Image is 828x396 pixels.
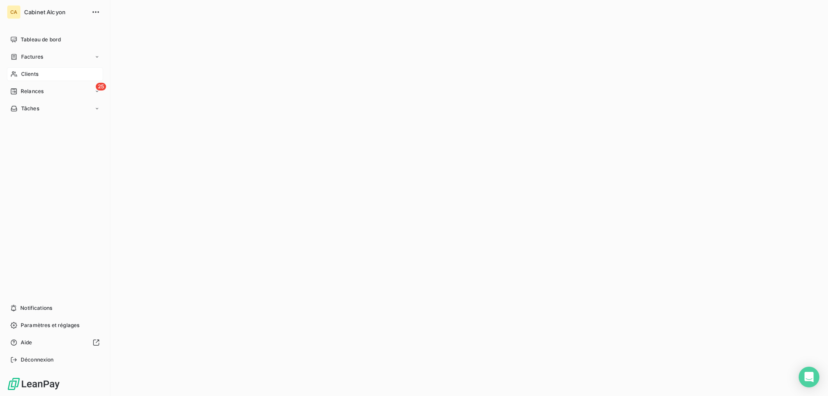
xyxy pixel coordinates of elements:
[21,105,39,112] span: Tâches
[24,9,86,16] span: Cabinet Alcyon
[21,53,43,61] span: Factures
[21,321,79,329] span: Paramètres et réglages
[21,339,32,346] span: Aide
[21,356,54,364] span: Déconnexion
[7,5,21,19] div: CA
[21,36,61,44] span: Tableau de bord
[7,377,60,391] img: Logo LeanPay
[799,367,819,387] div: Open Intercom Messenger
[20,304,52,312] span: Notifications
[7,336,103,349] a: Aide
[96,83,106,90] span: 25
[21,87,44,95] span: Relances
[21,70,38,78] span: Clients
